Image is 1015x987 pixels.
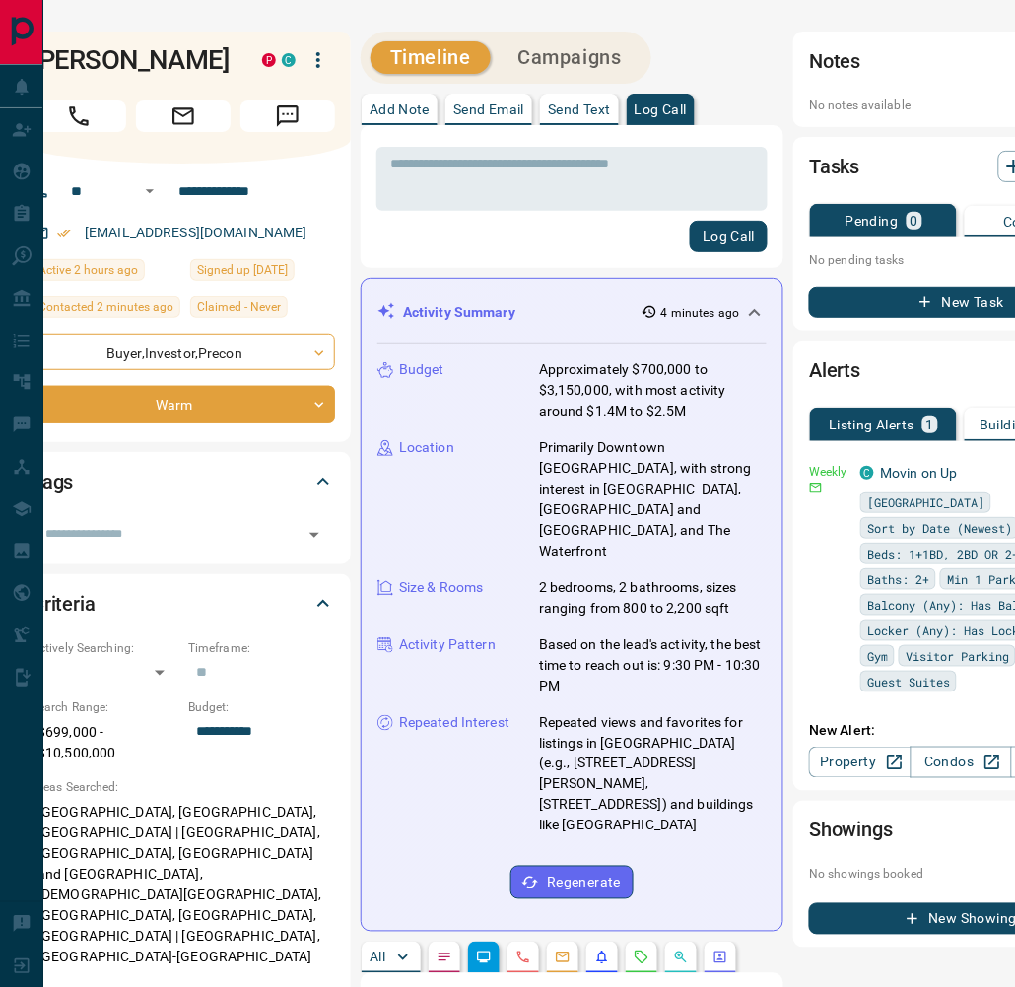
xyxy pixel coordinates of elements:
span: Contacted 2 minutes ago [38,297,173,317]
p: Size & Rooms [399,577,484,598]
p: Activity Pattern [399,634,496,655]
div: Sun Jun 25 2017 [190,259,335,287]
p: Weekly [809,463,848,481]
button: Campaigns [499,41,642,74]
span: Signed up [DATE] [197,260,288,280]
span: Claimed - Never [197,297,281,317]
span: Visitor Parking [906,646,1009,666]
p: Add Note [370,102,430,116]
p: Pending [846,214,899,228]
span: Active 2 hours ago [38,260,138,280]
h1: [PERSON_NAME] [32,44,233,76]
div: Activity Summary4 minutes ago [377,295,767,331]
svg: Email [809,481,823,494]
a: [EMAIL_ADDRESS][DOMAIN_NAME] [85,225,307,240]
span: Message [240,100,335,132]
p: Repeated views and favorites for listings in [GEOGRAPHIC_DATA] (e.g., [STREET_ADDRESS][PERSON_NAM... [539,712,767,836]
svg: Opportunities [673,950,689,965]
span: Email [136,100,231,132]
button: Regenerate [510,866,634,899]
svg: Calls [515,950,531,965]
p: Location [399,437,454,458]
p: Actively Searching: [32,639,178,657]
p: $699,000 - $10,500,000 [32,716,178,769]
div: Buyer , Investor , Precon [32,334,335,370]
button: Open [138,179,162,203]
p: Timeframe: [188,639,335,657]
span: [GEOGRAPHIC_DATA] [867,493,984,512]
p: Budget [399,360,444,380]
span: Sort by Date (Newest) [867,518,1012,538]
div: condos.ca [282,53,296,67]
h2: Criteria [32,588,96,620]
span: Gym [867,646,888,666]
a: Movin on Up [880,465,957,481]
a: Property [809,747,911,778]
p: Activity Summary [403,302,515,323]
span: Guest Suites [867,672,950,691]
p: 2 bedrooms, 2 bathrooms, sizes ranging from 800 to 2,200 sqft [539,577,767,619]
span: Call [32,100,126,132]
p: Log Call [635,102,687,116]
p: Primarily Downtown [GEOGRAPHIC_DATA], with strong interest in [GEOGRAPHIC_DATA], [GEOGRAPHIC_DATA... [539,437,767,561]
svg: Requests [634,950,649,965]
button: Log Call [690,221,768,252]
p: Approximately $700,000 to $3,150,000, with most activity around $1.4M to $2.5M [539,360,767,422]
svg: Notes [437,950,452,965]
p: Send Email [453,102,524,116]
div: property.ca [262,53,276,67]
h2: Tags [32,466,73,497]
svg: Email Verified [57,227,71,240]
p: 1 [926,418,934,431]
div: Tue Sep 16 2025 [32,259,180,287]
div: Tags [32,458,335,505]
p: All [370,951,385,964]
div: Criteria [32,580,335,627]
h2: Showings [809,815,893,846]
a: Condos [911,747,1012,778]
svg: Agent Actions [712,950,728,965]
svg: Listing Alerts [594,950,610,965]
div: Wed Sep 17 2025 [32,296,180,324]
h2: Notes [809,45,860,77]
span: Baths: 2+ [867,569,929,589]
p: Based on the lead's activity, the best time to reach out is: 9:30 PM - 10:30 PM [539,634,767,696]
div: Warm [32,386,335,423]
p: Send Text [548,102,611,116]
svg: Lead Browsing Activity [476,950,492,965]
p: Areas Searched: [32,779,335,797]
h2: Tasks [809,151,859,182]
p: 0 [911,214,918,228]
button: Timeline [371,41,491,74]
h2: Alerts [809,355,860,386]
svg: Emails [555,950,571,965]
button: Open [301,521,328,549]
p: Repeated Interest [399,712,509,733]
p: 4 minutes ago [661,304,739,322]
div: condos.ca [860,466,874,480]
p: Budget: [188,698,335,716]
p: Listing Alerts [829,418,914,431]
p: [GEOGRAPHIC_DATA], [GEOGRAPHIC_DATA], [GEOGRAPHIC_DATA] | [GEOGRAPHIC_DATA], [GEOGRAPHIC_DATA], [... [32,797,335,974]
p: Search Range: [32,698,178,716]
